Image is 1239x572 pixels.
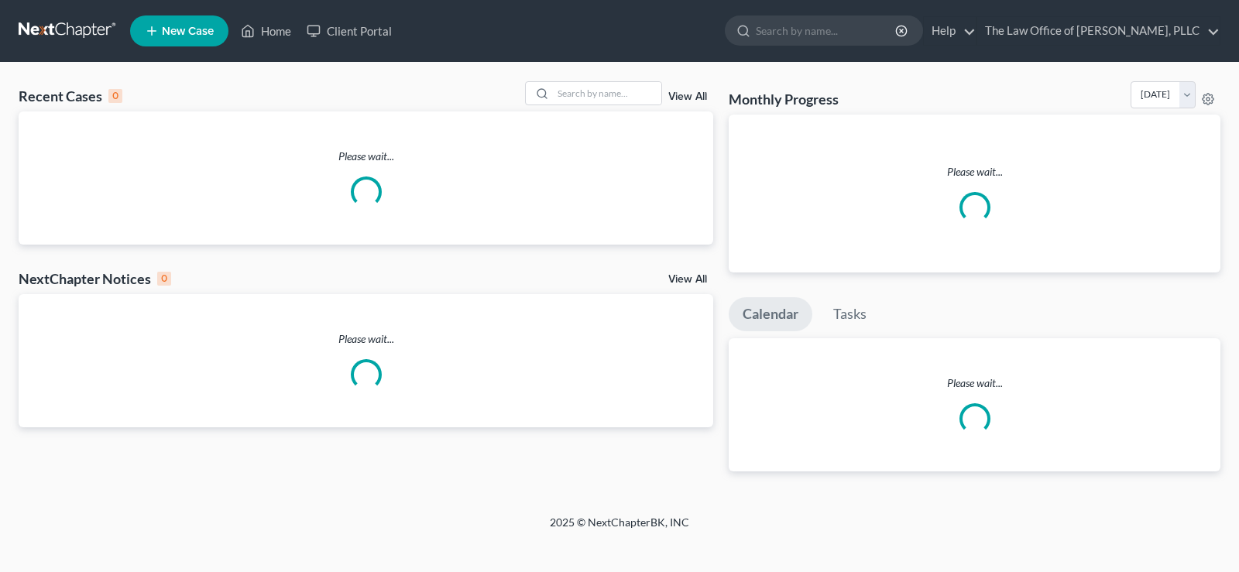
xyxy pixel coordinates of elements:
[19,331,713,347] p: Please wait...
[108,89,122,103] div: 0
[233,17,299,45] a: Home
[729,375,1220,391] p: Please wait...
[19,269,171,288] div: NextChapter Notices
[924,17,976,45] a: Help
[162,26,214,37] span: New Case
[157,272,171,286] div: 0
[19,87,122,105] div: Recent Cases
[178,515,1061,543] div: 2025 © NextChapterBK, INC
[756,16,898,45] input: Search by name...
[553,82,661,104] input: Search by name...
[819,297,880,331] a: Tasks
[668,91,707,102] a: View All
[729,90,839,108] h3: Monthly Progress
[741,164,1208,180] p: Please wait...
[729,297,812,331] a: Calendar
[19,149,713,164] p: Please wait...
[299,17,400,45] a: Client Portal
[977,17,1220,45] a: The Law Office of [PERSON_NAME], PLLC
[668,274,707,285] a: View All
